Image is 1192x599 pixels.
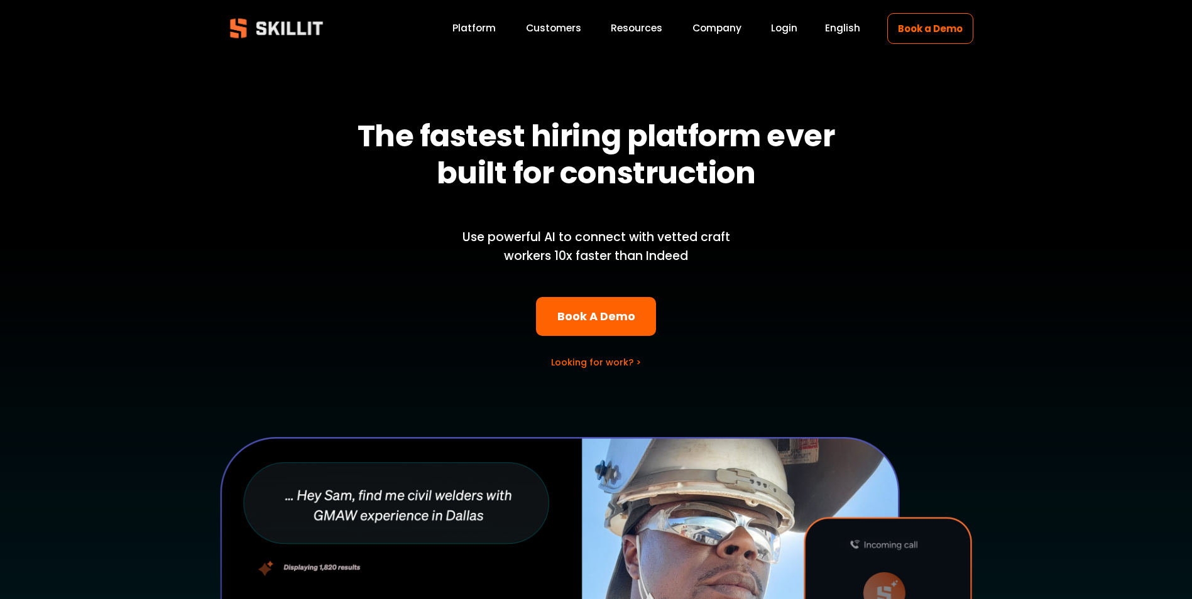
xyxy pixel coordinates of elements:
[526,20,581,37] a: Customers
[551,356,641,369] a: Looking for work? >
[452,20,496,37] a: Platform
[692,20,741,37] a: Company
[611,20,662,37] a: folder dropdown
[771,20,797,37] a: Login
[825,20,860,37] div: language picker
[611,21,662,35] span: Resources
[219,9,334,47] img: Skillit
[887,13,973,44] a: Book a Demo
[441,228,752,266] p: Use powerful AI to connect with vetted craft workers 10x faster than Indeed
[536,297,656,337] a: Book A Demo
[825,21,860,35] span: English
[358,115,841,194] strong: The fastest hiring platform ever built for construction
